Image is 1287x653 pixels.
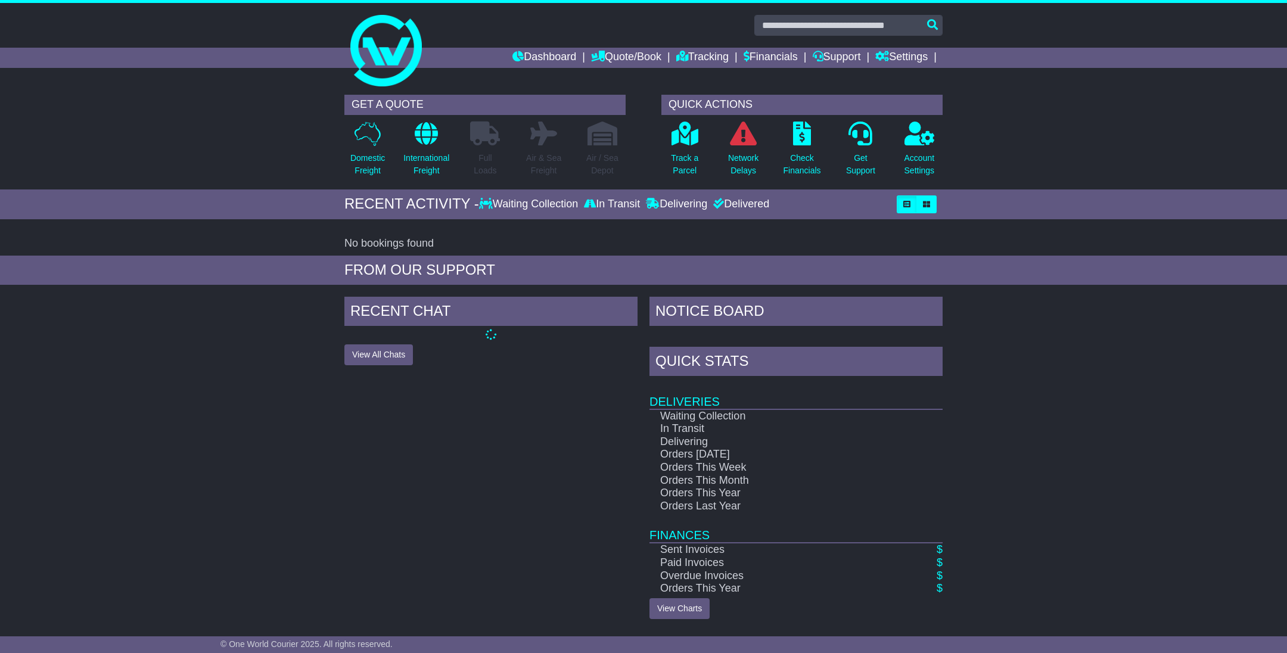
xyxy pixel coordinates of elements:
[676,48,729,68] a: Tracking
[649,487,900,500] td: Orders This Year
[344,297,638,329] div: RECENT CHAT
[783,121,822,184] a: CheckFinancials
[581,198,643,211] div: In Transit
[649,297,943,329] div: NOTICE BOARD
[403,152,449,177] p: International Freight
[649,422,900,436] td: In Transit
[845,121,876,184] a: GetSupport
[470,152,500,177] p: Full Loads
[937,570,943,582] a: $
[670,121,699,184] a: Track aParcel
[937,556,943,568] a: $
[403,121,450,184] a: InternationalFreight
[649,512,943,543] td: Finances
[344,344,413,365] button: View All Chats
[586,152,618,177] p: Air / Sea Depot
[649,409,900,423] td: Waiting Collection
[649,556,900,570] td: Paid Invoices
[344,237,943,250] div: No bookings found
[649,448,900,461] td: Orders [DATE]
[649,436,900,449] td: Delivering
[649,543,900,556] td: Sent Invoices
[649,379,943,409] td: Deliveries
[661,95,943,115] div: QUICK ACTIONS
[671,152,698,177] p: Track a Parcel
[344,95,626,115] div: GET A QUOTE
[344,195,479,213] div: RECENT ACTIVITY -
[904,152,935,177] p: Account Settings
[350,152,385,177] p: Domestic Freight
[728,121,759,184] a: NetworkDelays
[937,543,943,555] a: $
[846,152,875,177] p: Get Support
[643,198,710,211] div: Delivering
[591,48,661,68] a: Quote/Book
[784,152,821,177] p: Check Financials
[526,152,561,177] p: Air & Sea Freight
[813,48,861,68] a: Support
[904,121,935,184] a: AccountSettings
[479,198,581,211] div: Waiting Collection
[744,48,798,68] a: Financials
[649,474,900,487] td: Orders This Month
[710,198,769,211] div: Delivered
[649,500,900,513] td: Orders Last Year
[649,598,710,619] a: View Charts
[350,121,386,184] a: DomesticFreight
[937,582,943,594] a: $
[649,347,943,379] div: Quick Stats
[649,461,900,474] td: Orders This Week
[344,262,943,279] div: FROM OUR SUPPORT
[649,582,900,595] td: Orders This Year
[220,639,393,649] span: © One World Courier 2025. All rights reserved.
[512,48,576,68] a: Dashboard
[649,570,900,583] td: Overdue Invoices
[728,152,758,177] p: Network Delays
[875,48,928,68] a: Settings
